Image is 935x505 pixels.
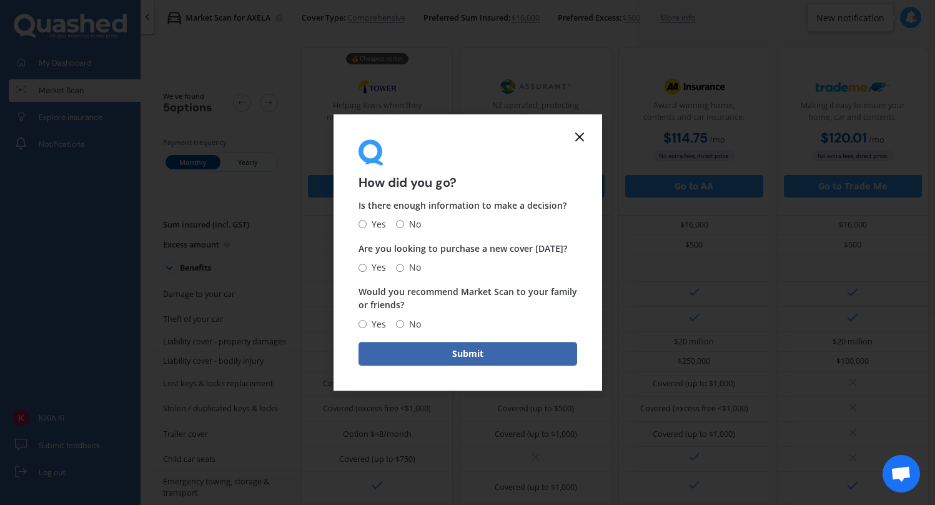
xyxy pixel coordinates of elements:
[359,199,566,211] span: Is there enough information to make a decision?
[359,221,367,229] input: Yes
[396,320,404,328] input: No
[404,317,421,332] span: No
[367,317,386,332] span: Yes
[396,221,404,229] input: No
[404,217,421,232] span: No
[359,342,577,366] button: Submit
[359,286,577,311] span: Would you recommend Market Scan to your family or friends?
[367,260,386,275] span: Yes
[404,260,421,275] span: No
[396,264,404,272] input: No
[359,139,577,189] div: How did you go?
[367,217,386,232] span: Yes
[883,455,920,492] a: Open chat
[359,320,367,328] input: Yes
[359,264,367,272] input: Yes
[359,242,567,254] span: Are you looking to purchase a new cover [DATE]?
